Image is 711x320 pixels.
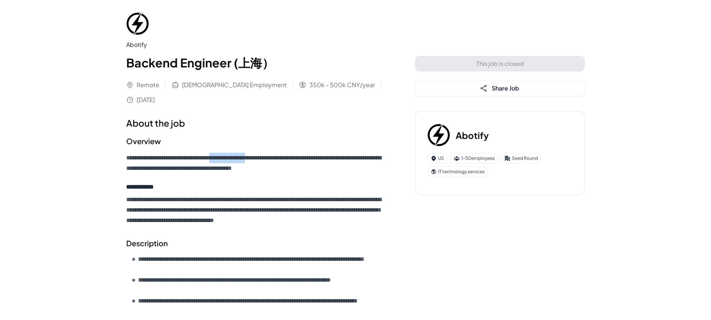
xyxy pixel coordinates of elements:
h2: Description [126,238,385,249]
div: Abotify [126,40,385,49]
h3: Abotify [456,129,489,142]
div: IT technology services [427,167,488,177]
h2: Overview [126,136,385,147]
span: [DEMOGRAPHIC_DATA] Employment [182,80,287,89]
img: Ab [427,123,451,147]
button: Share Job [415,80,585,96]
span: 350k - 500k CNY/year [309,80,375,89]
h1: Backend Engineer (上海） [126,54,385,72]
span: Remote [137,80,159,89]
span: Share Job [492,84,519,92]
div: US [427,153,447,164]
div: Seed Round [501,153,541,164]
h1: About the job [126,116,385,130]
span: [DATE] [137,95,155,104]
img: Ab [126,12,150,36]
div: 1-50 employees [450,153,498,164]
